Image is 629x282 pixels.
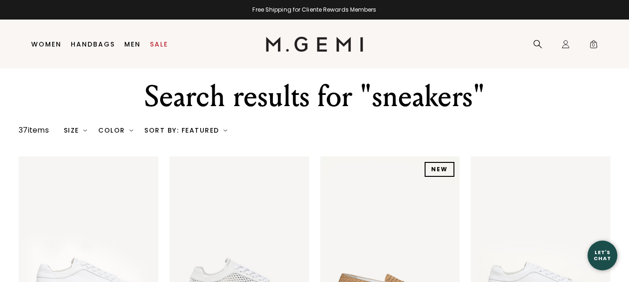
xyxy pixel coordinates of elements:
[588,249,617,261] div: Let's Chat
[144,127,227,134] div: Sort By: Featured
[19,125,49,136] div: 37 items
[223,128,227,132] img: chevron-down.svg
[142,80,487,114] div: Search results for "sneakers"
[98,127,133,134] div: Color
[266,37,363,52] img: M.Gemi
[589,41,598,51] span: 0
[425,162,454,177] div: NEW
[124,40,141,48] a: Men
[71,40,115,48] a: Handbags
[64,127,88,134] div: Size
[31,40,61,48] a: Women
[129,128,133,132] img: chevron-down.svg
[83,128,87,132] img: chevron-down.svg
[150,40,168,48] a: Sale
